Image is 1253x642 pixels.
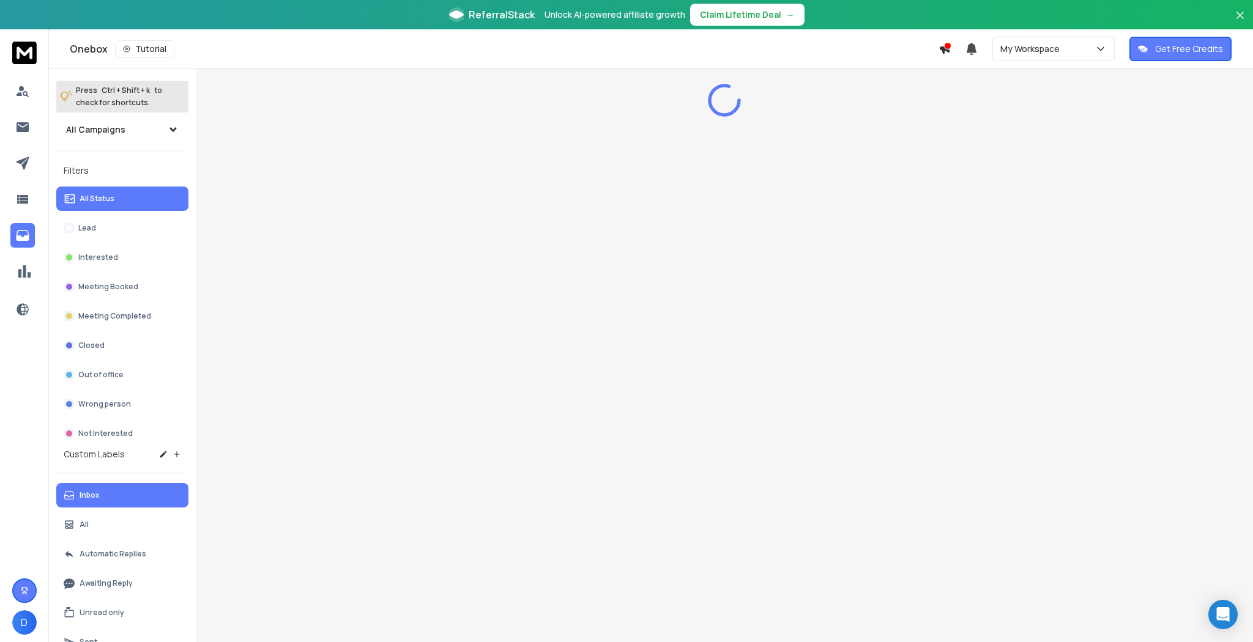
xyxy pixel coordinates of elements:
[56,304,188,328] button: Meeting Completed
[78,253,118,262] p: Interested
[76,84,162,109] p: Press to check for shortcuts.
[66,124,125,136] h1: All Campaigns
[78,311,151,321] p: Meeting Completed
[469,7,535,22] span: ReferralStack
[64,448,125,460] h3: Custom Labels
[56,216,188,240] button: Lead
[1155,43,1223,55] p: Get Free Credits
[70,40,939,57] div: Onebox
[80,549,146,559] p: Automatic Replies
[80,578,133,588] p: Awaiting Reply
[78,399,131,409] p: Wrong person
[12,610,37,635] button: D
[56,542,188,566] button: Automatic Replies
[545,9,685,21] p: Unlock AI-powered affiliate growth
[56,245,188,270] button: Interested
[78,370,124,380] p: Out of office
[56,117,188,142] button: All Campaigns
[56,512,188,537] button: All
[56,392,188,416] button: Wrong person
[690,4,805,26] button: Claim Lifetime Deal→
[80,490,100,500] p: Inbox
[56,162,188,179] h3: Filters
[56,333,188,358] button: Closed
[56,600,188,625] button: Unread only
[56,186,188,211] button: All Status
[786,9,795,21] span: →
[56,571,188,596] button: Awaiting Reply
[78,223,96,233] p: Lead
[115,40,174,57] button: Tutorial
[1129,37,1232,61] button: Get Free Credits
[78,341,105,350] p: Closed
[56,421,188,446] button: Not Interested
[56,483,188,507] button: Inbox
[100,83,152,97] span: Ctrl + Shift + k
[1232,7,1248,37] button: Close banner
[78,429,133,438] p: Not Interested
[56,363,188,387] button: Out of office
[80,520,89,529] p: All
[1208,600,1238,629] div: Open Intercom Messenger
[80,608,124,618] p: Unread only
[1000,43,1065,55] p: My Workspace
[78,282,138,292] p: Meeting Booked
[56,275,188,299] button: Meeting Booked
[80,194,114,204] p: All Status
